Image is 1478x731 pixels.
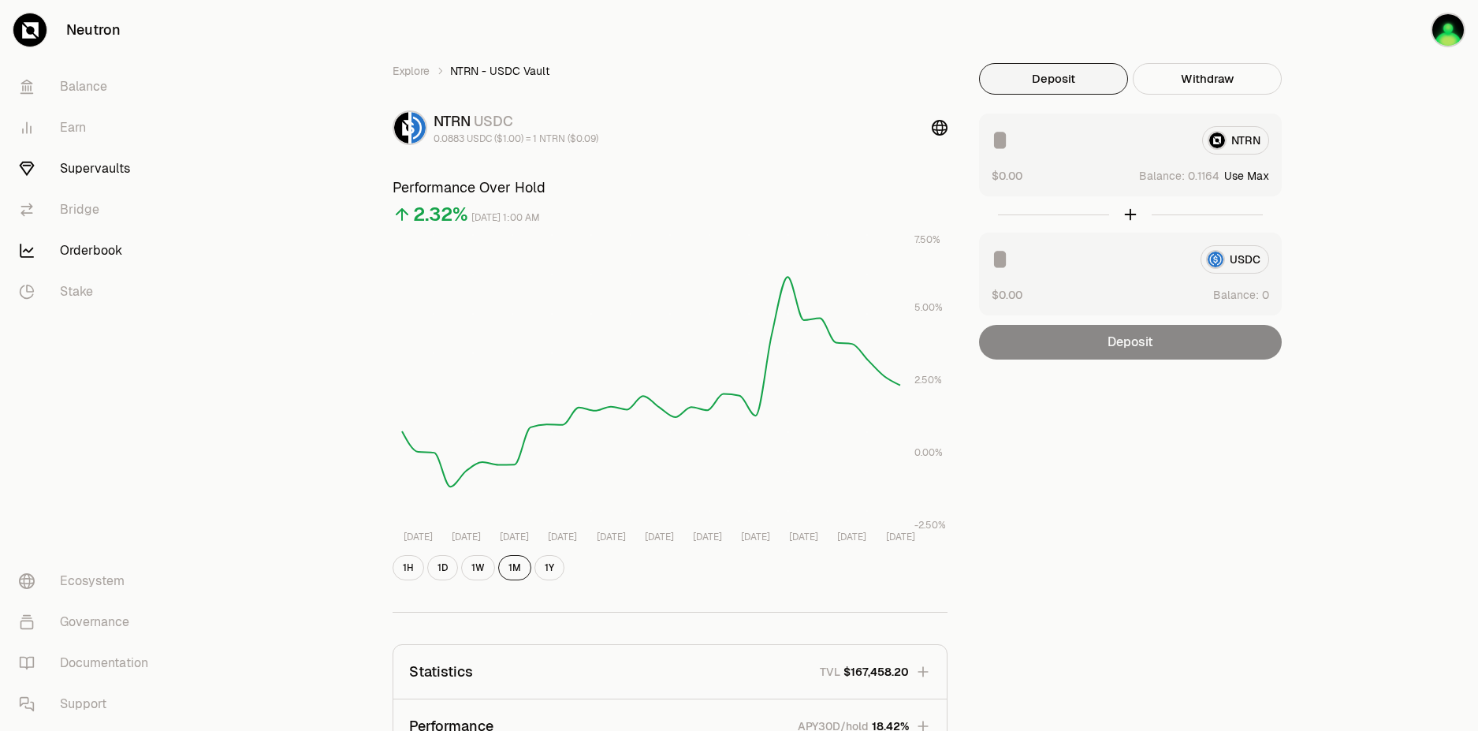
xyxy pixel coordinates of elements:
button: Withdraw [1133,63,1282,95]
div: [DATE] 1:00 AM [471,209,540,227]
tspan: [DATE] [837,531,866,543]
button: Deposit [979,63,1128,95]
span: USDC [474,112,513,130]
button: 1M [498,555,531,580]
p: TVL [820,664,840,680]
a: Explore [393,63,430,79]
nav: breadcrumb [393,63,947,79]
a: Stake [6,271,170,312]
span: Balance: [1213,287,1259,303]
tspan: [DATE] [500,531,529,543]
h3: Performance Over Hold [393,177,947,199]
button: $0.00 [992,167,1022,184]
button: 1W [461,555,495,580]
div: 0.0883 USDC ($1.00) = 1 NTRN ($0.09) [434,132,598,145]
img: keplerjp [1431,13,1465,47]
tspan: [DATE] [885,531,914,543]
a: Documentation [6,643,170,684]
span: Balance: [1139,168,1185,184]
tspan: [DATE] [692,531,721,543]
div: 2.32% [413,202,468,227]
img: NTRN Logo [394,112,408,144]
a: Support [6,684,170,725]
span: $167,458.20 [843,664,909,680]
tspan: 7.50% [914,233,940,246]
p: Statistics [409,661,473,683]
span: NTRN - USDC Vault [450,63,549,79]
tspan: 2.50% [914,374,942,386]
a: Orderbook [6,230,170,271]
button: Use Max [1224,168,1269,184]
button: $0.00 [992,286,1022,303]
button: StatisticsTVL$167,458.20 [393,645,947,699]
tspan: [DATE] [789,531,818,543]
tspan: -2.50% [914,519,946,531]
img: USDC Logo [411,112,426,144]
tspan: 0.00% [914,446,943,459]
tspan: 5.00% [914,301,943,314]
a: Ecosystem [6,561,170,602]
tspan: [DATE] [644,531,673,543]
div: NTRN [434,110,598,132]
tspan: [DATE] [548,531,577,543]
tspan: [DATE] [741,531,770,543]
a: Earn [6,107,170,148]
a: Supervaults [6,148,170,189]
a: Governance [6,602,170,643]
button: 1Y [534,555,564,580]
tspan: [DATE] [452,531,481,543]
a: Bridge [6,189,170,230]
a: Balance [6,66,170,107]
button: 1D [427,555,458,580]
button: 1H [393,555,424,580]
tspan: [DATE] [596,531,625,543]
tspan: [DATE] [403,531,432,543]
